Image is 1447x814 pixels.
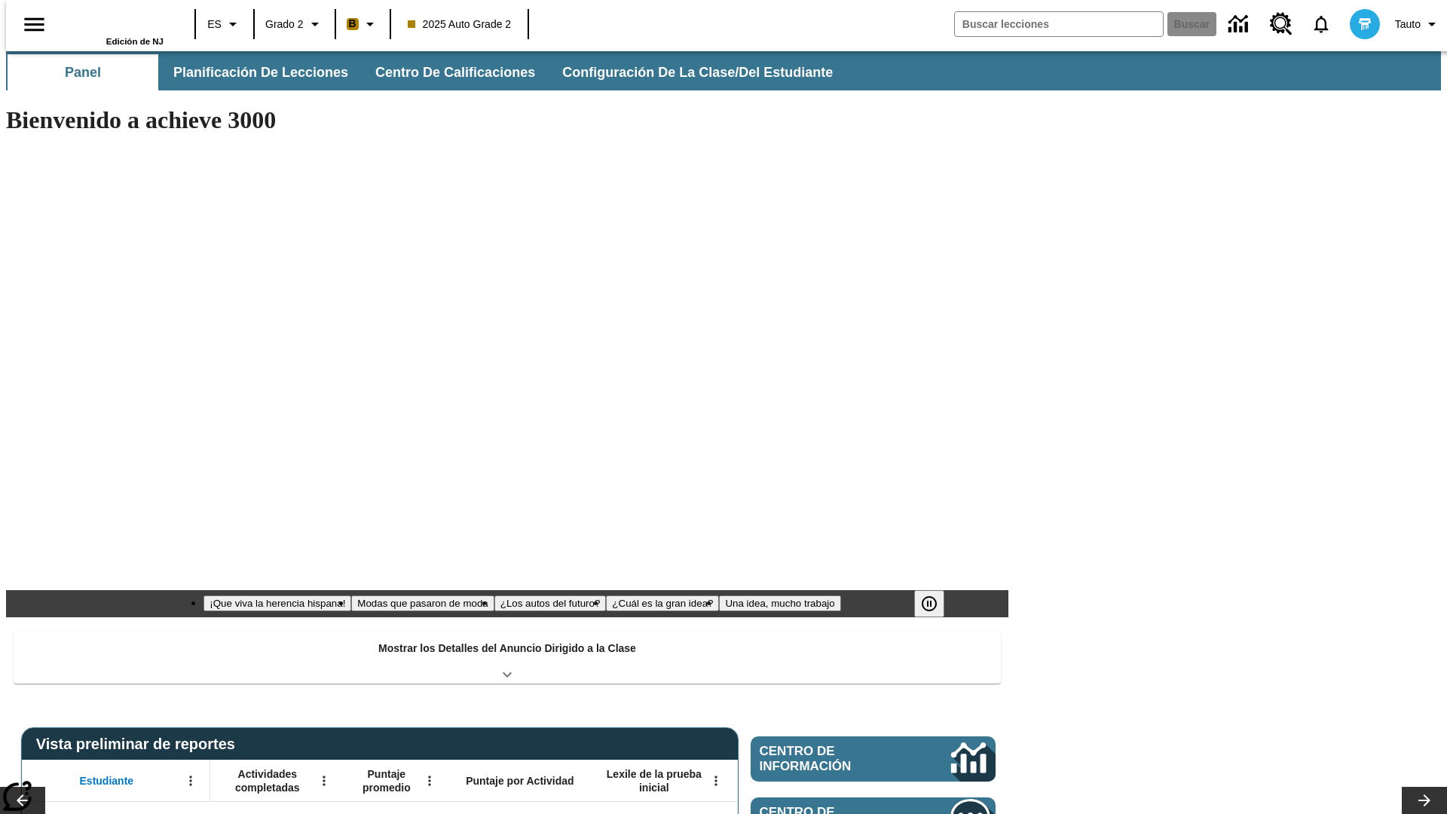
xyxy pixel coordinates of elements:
[66,7,164,37] a: Portada
[106,37,164,46] span: Edición de NJ
[760,744,901,774] span: Centro de información
[36,736,243,753] span: Vista preliminar de reportes
[6,106,1008,134] h1: Bienvenido a achieve 3000
[6,51,1441,90] div: Subbarra de navegación
[161,54,360,90] button: Planificación de lecciones
[705,770,727,792] button: Abrir menú
[350,767,423,794] span: Puntaje promedio
[200,11,249,38] button: Lenguaje: ES, Selecciona un idioma
[1402,787,1447,814] button: Carrusel de lecciones, seguir
[349,14,356,33] span: B
[606,595,719,611] button: Diapositiva 4 ¿Cuál es la gran idea?
[466,774,574,788] span: Puntaje por Actividad
[562,64,833,81] span: Configuración de la clase/del estudiante
[550,54,845,90] button: Configuración de la clase/del estudiante
[14,632,1001,684] div: Mostrar los Detalles del Anuncio Dirigido a la Clase
[6,54,846,90] div: Subbarra de navegación
[1261,4,1302,44] a: Centro de recursos, Se abrirá en una pestaña nueva.
[203,595,351,611] button: Diapositiva 1 ¡Que viva la herencia hispana!
[313,770,335,792] button: Abrir menú
[363,54,547,90] button: Centro de calificaciones
[418,770,441,792] button: Abrir menú
[1395,17,1421,32] span: Tauto
[955,12,1163,36] input: Buscar campo
[351,595,494,611] button: Diapositiva 2 Modas que pasaron de moda
[341,11,385,38] button: Boost El color de la clase es anaranjado claro. Cambiar el color de la clase.
[1219,4,1261,45] a: Centro de información
[378,641,636,656] p: Mostrar los Detalles del Anuncio Dirigido a la Clase
[1389,11,1447,38] button: Perfil/Configuración
[259,11,330,38] button: Grado: Grado 2, Elige un grado
[65,64,101,81] span: Panel
[8,54,158,90] button: Panel
[408,17,512,32] span: 2025 Auto Grade 2
[1350,9,1380,39] img: avatar image
[173,64,348,81] span: Planificación de lecciones
[265,17,304,32] span: Grado 2
[207,17,222,32] span: ES
[66,5,164,46] div: Portada
[914,590,944,617] button: Pausar
[494,595,607,611] button: Diapositiva 3 ¿Los autos del futuro?
[375,64,535,81] span: Centro de calificaciones
[218,767,317,794] span: Actividades completadas
[599,767,709,794] span: Lexile de la prueba inicial
[12,2,57,47] button: Abrir el menú lateral
[80,774,134,788] span: Estudiante
[751,736,996,782] a: Centro de información
[719,595,840,611] button: Diapositiva 5 Una idea, mucho trabajo
[179,770,202,792] button: Abrir menú
[914,590,959,617] div: Pausar
[1341,5,1389,44] button: Escoja un nuevo avatar
[1302,5,1341,44] a: Notificaciones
